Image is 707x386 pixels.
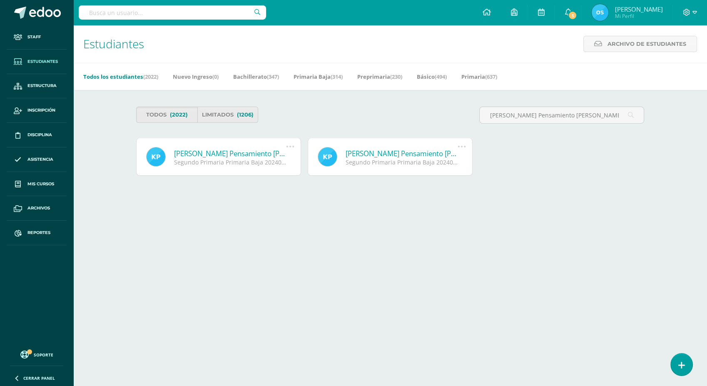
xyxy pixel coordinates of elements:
a: Nuevo Ingreso(0) [173,70,219,83]
span: (0) [212,73,219,80]
a: Estudiantes [7,50,67,74]
a: [PERSON_NAME] Pensamiento [PERSON_NAME] [346,149,458,158]
div: Segundo Primaria Primaria Baja 20240158 [174,158,286,166]
span: (2022) [143,73,158,80]
a: Archivo de Estudiantes [583,36,697,52]
span: Mis cursos [27,181,54,187]
a: Todos los estudiantes(2022) [83,70,158,83]
span: Estudiantes [27,58,58,65]
span: Disciplina [27,132,52,138]
span: Inscripción [27,107,55,114]
span: Asistencia [27,156,53,163]
span: Archivo de Estudiantes [607,36,686,52]
a: Primaria(637) [461,70,497,83]
a: Asistencia [7,147,67,172]
a: Reportes [7,221,67,245]
span: Reportes [27,229,50,236]
span: (1206) [237,107,254,122]
span: Cerrar panel [23,375,55,381]
span: [PERSON_NAME] [615,5,662,13]
span: Estudiantes [83,36,144,52]
a: Mis cursos [7,172,67,197]
span: Staff [27,34,41,40]
span: Soporte [34,352,53,358]
span: (230) [390,73,402,80]
span: 5 [568,11,577,20]
a: Archivos [7,196,67,221]
a: Limitados(1206) [197,107,259,123]
img: 070b477f6933f8ce66674da800cc5d3f.png [592,4,608,21]
input: Busca un usuario... [79,5,266,20]
span: (637) [485,73,497,80]
a: Soporte [10,349,63,360]
span: (347) [267,73,279,80]
a: Básico(494) [417,70,447,83]
a: Staff [7,25,67,50]
span: (2022) [170,107,188,122]
input: Busca al estudiante aquí... [480,107,644,123]
a: Inscripción [7,98,67,123]
span: (314) [331,73,343,80]
span: Estructura [27,82,57,89]
div: Segundo Primaria Primaria Baja 20240158 [346,158,458,166]
span: Archivos [27,205,50,212]
a: Disciplina [7,123,67,147]
a: Estructura [7,74,67,99]
span: Mi Perfil [615,12,662,20]
a: Primaria Baja(314) [294,70,343,83]
a: Preprimaria(230) [357,70,402,83]
a: Bachillerato(347) [233,70,279,83]
span: (494) [435,73,447,80]
a: Todos(2022) [136,107,197,123]
a: [PERSON_NAME] Pensamiento [PERSON_NAME] [174,149,286,158]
